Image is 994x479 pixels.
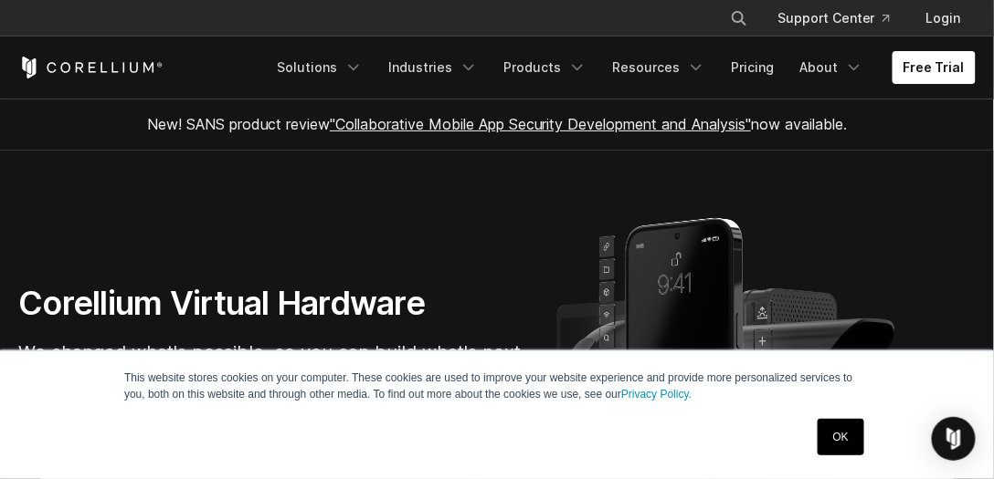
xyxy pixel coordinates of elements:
a: Login [912,2,976,35]
div: Open Intercom Messenger [932,417,976,461]
p: We changed what's possible, so you can build what's next. Virtual devices for iOS, Android, and A... [18,338,566,421]
a: Solutions [266,51,374,84]
a: Products [492,51,597,84]
a: Industries [377,51,489,84]
div: Navigation Menu [708,2,976,35]
span: New! SANS product review now available. [147,115,847,133]
a: Privacy Policy. [621,388,692,401]
a: OK [818,419,864,455]
a: About [788,51,874,84]
div: Navigation Menu [266,51,976,84]
a: Pricing [720,51,785,84]
a: Support Center [763,2,904,35]
h1: Corellium Virtual Hardware [18,283,566,324]
a: Free Trial [893,51,976,84]
a: Resources [601,51,716,84]
a: "Collaborative Mobile App Security Development and Analysis" [330,115,751,133]
button: Search [723,2,756,35]
a: Corellium Home [18,57,164,78]
p: This website stores cookies on your computer. These cookies are used to improve your website expe... [124,370,870,402]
